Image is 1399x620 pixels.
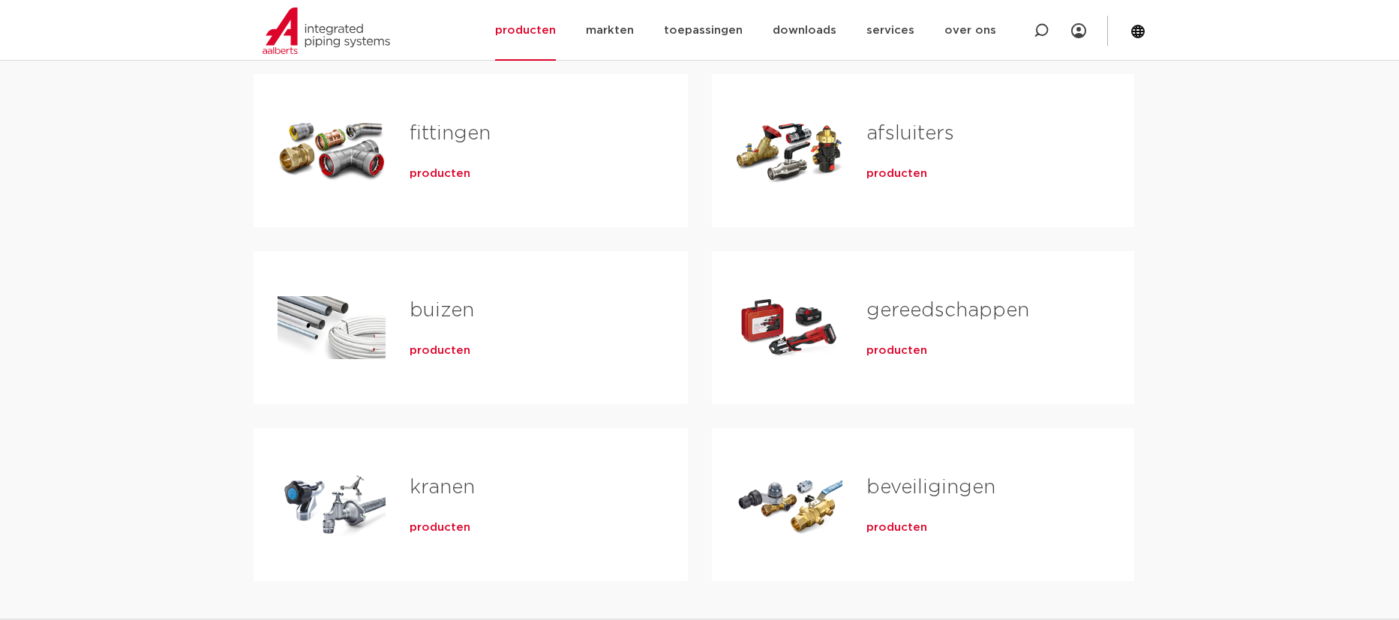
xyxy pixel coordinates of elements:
[410,343,470,358] a: producten
[866,520,927,535] a: producten
[866,301,1029,320] a: gereedschappen
[410,301,474,320] a: buizen
[410,166,470,181] a: producten
[866,166,927,181] a: producten
[866,124,954,143] a: afsluiters
[410,520,470,535] a: producten
[410,478,475,497] a: kranen
[866,343,927,358] a: producten
[410,124,491,143] a: fittingen
[866,478,995,497] a: beveiligingen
